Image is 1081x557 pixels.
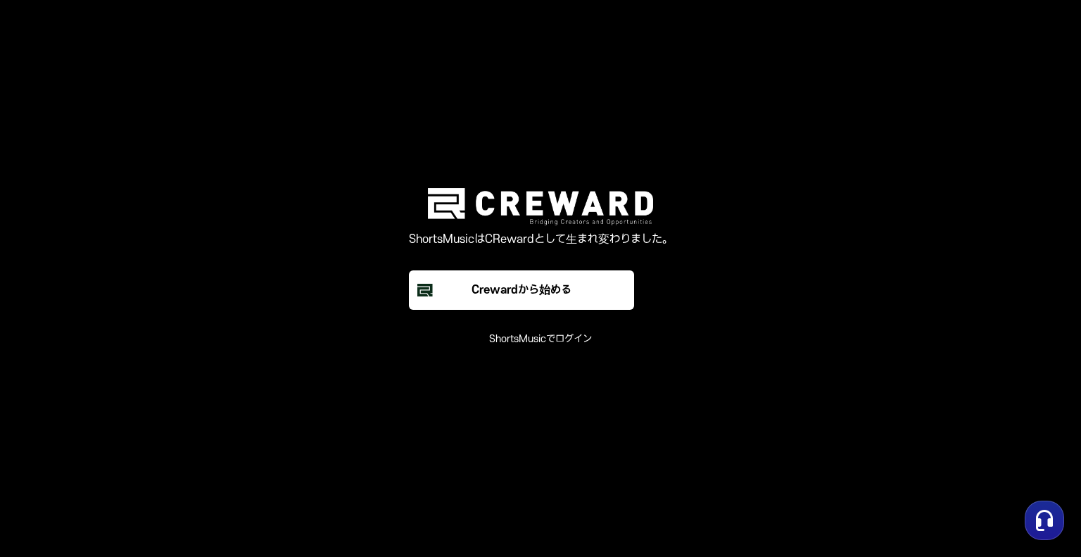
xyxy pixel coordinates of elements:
[409,270,673,310] a: Crewardから始める
[409,270,634,310] button: Crewardから始める
[409,233,673,246] font: ShortsMusicはCRewardとして生まれ変わりました。
[428,188,653,225] img: クルーカードのロゴ
[489,332,592,346] button: ShortsMusicでログイン
[489,333,592,345] font: ShortsMusicでログイン
[472,284,571,296] font: Crewardから始める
